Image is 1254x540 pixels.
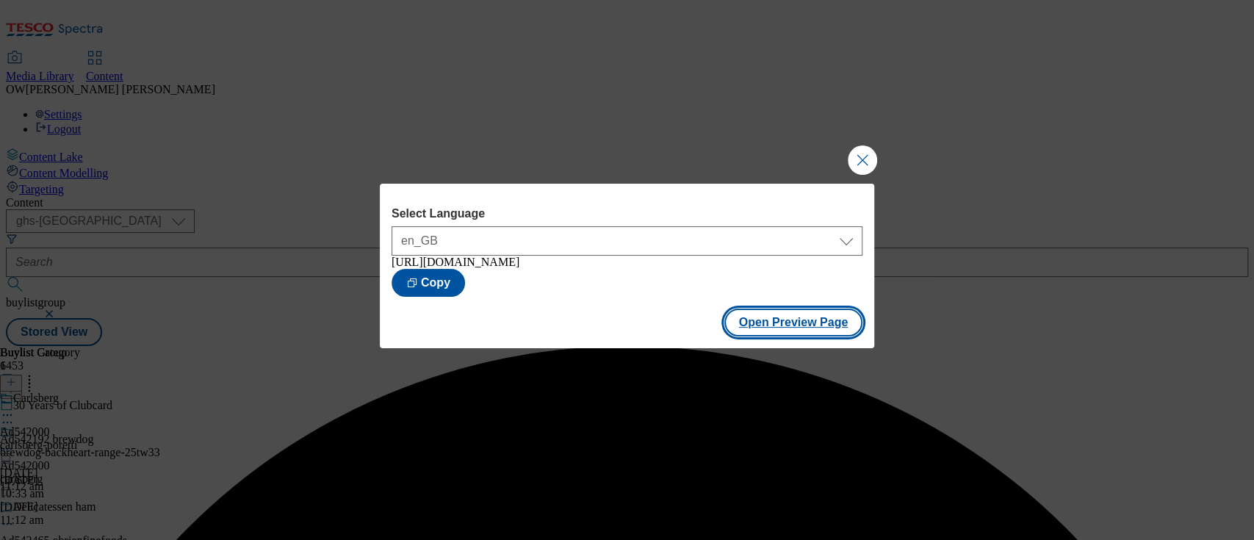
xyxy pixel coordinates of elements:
button: Close Modal [848,145,877,175]
div: [URL][DOMAIN_NAME] [392,256,862,269]
div: Modal [380,184,874,348]
label: Select Language [392,207,862,220]
button: Open Preview Page [724,309,863,336]
button: Copy [392,269,465,297]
